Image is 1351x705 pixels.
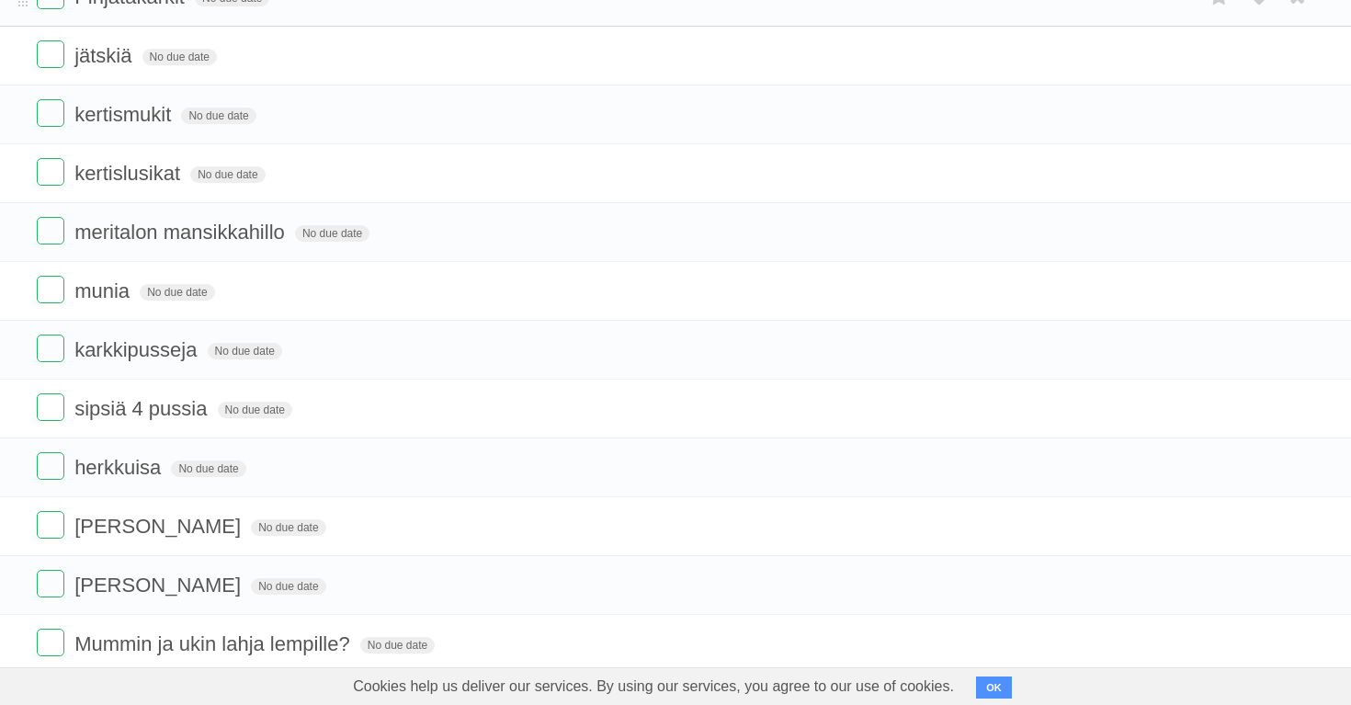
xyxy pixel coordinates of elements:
[74,44,136,67] span: jätskiä
[37,511,64,539] label: Done
[74,162,185,185] span: kertislusikat
[37,452,64,480] label: Done
[976,677,1012,699] button: OK
[74,574,245,597] span: [PERSON_NAME]
[74,338,201,361] span: karkkipusseja
[74,279,134,302] span: munia
[37,335,64,362] label: Done
[37,570,64,597] label: Done
[251,519,325,536] span: No due date
[74,515,245,538] span: [PERSON_NAME]
[190,166,265,183] span: No due date
[218,402,292,418] span: No due date
[74,397,211,420] span: sipsiä 4 pussia
[251,578,325,595] span: No due date
[74,221,289,244] span: meritalon mansikkahillo
[208,343,282,359] span: No due date
[171,461,245,477] span: No due date
[37,40,64,68] label: Done
[37,217,64,244] label: Done
[140,284,214,301] span: No due date
[74,456,165,479] span: herkkuisa
[181,108,255,124] span: No due date
[37,629,64,656] label: Done
[142,49,217,65] span: No due date
[74,632,355,655] span: Mummin ja ukin lahja lempille?
[37,393,64,421] label: Done
[360,637,435,654] span: No due date
[335,668,972,705] span: Cookies help us deliver our services. By using our services, you agree to our use of cookies.
[37,158,64,186] label: Done
[74,103,176,126] span: kertismukit
[37,276,64,303] label: Done
[37,99,64,127] label: Done
[295,225,369,242] span: No due date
